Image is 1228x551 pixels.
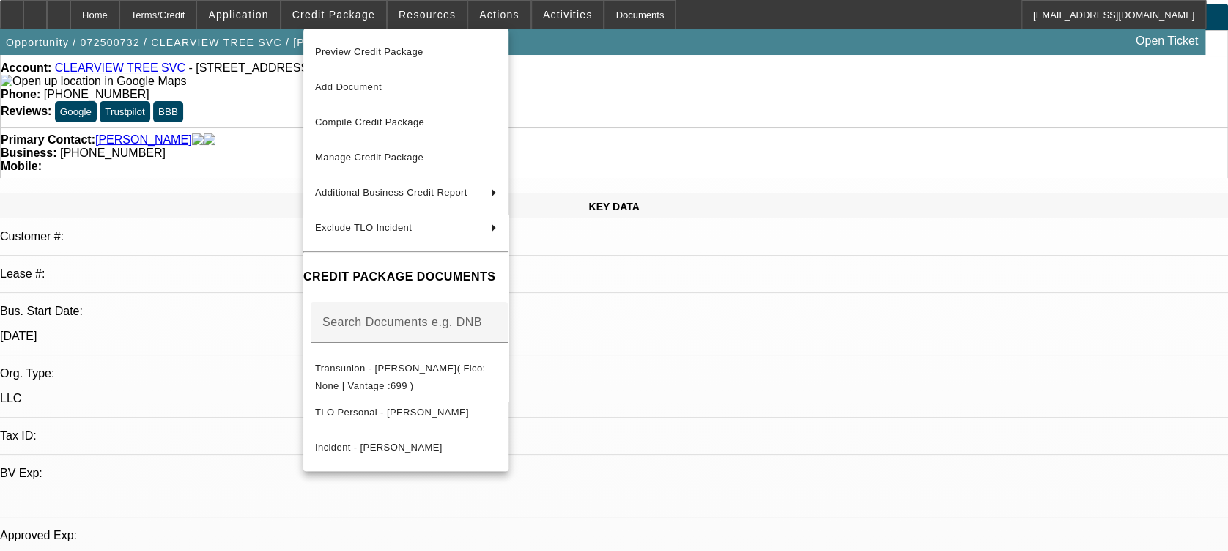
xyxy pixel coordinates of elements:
[315,222,412,233] span: Exclude TLO Incident
[315,81,382,92] span: Add Document
[315,152,423,163] span: Manage Credit Package
[315,442,443,453] span: Incident - [PERSON_NAME]
[303,360,508,395] button: Transunion - Whaley, Kenneth( Fico: None | Vantage :699 )
[315,46,423,57] span: Preview Credit Package
[303,430,508,465] button: Incident - Whaley, Kenneth
[315,407,469,418] span: TLO Personal - [PERSON_NAME]
[322,316,482,328] mat-label: Search Documents e.g. DNB
[315,117,424,127] span: Compile Credit Package
[303,268,508,286] h4: CREDIT PACKAGE DOCUMENTS
[315,187,467,198] span: Additional Business Credit Report
[303,395,508,430] button: TLO Personal - Whaley, Kenneth
[315,363,486,391] span: Transunion - [PERSON_NAME]( Fico: None | Vantage :699 )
